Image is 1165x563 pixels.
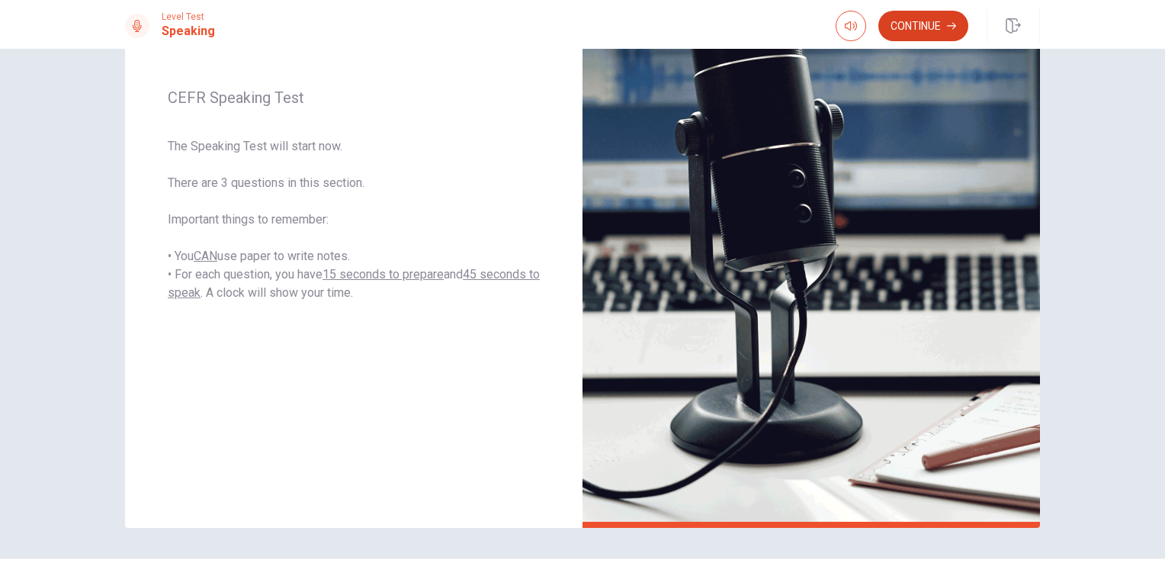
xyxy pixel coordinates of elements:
span: The Speaking Test will start now. There are 3 questions in this section. Important things to reme... [168,137,540,302]
button: Continue [878,11,968,41]
span: CEFR Speaking Test [168,88,540,107]
u: CAN [194,249,217,263]
span: Level Test [162,11,215,22]
u: 15 seconds to prepare [323,267,444,281]
h1: Speaking [162,22,215,40]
